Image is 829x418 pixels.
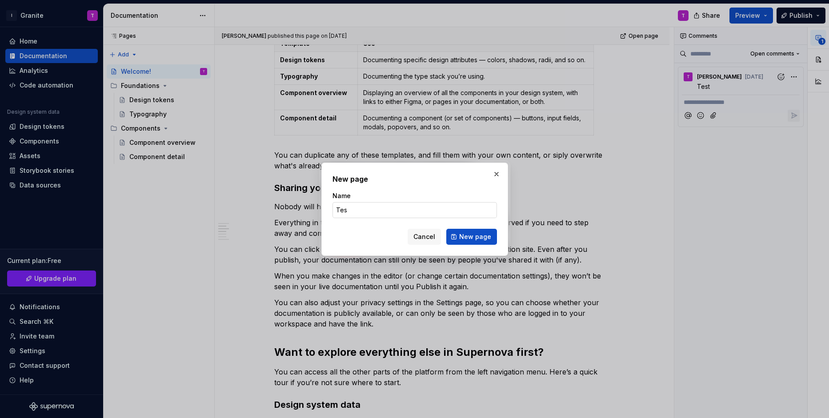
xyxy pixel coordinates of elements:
button: New page [446,229,497,245]
button: Cancel [408,229,441,245]
label: Name [332,191,351,200]
h2: New page [332,174,497,184]
span: Cancel [413,232,435,241]
span: New page [459,232,491,241]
